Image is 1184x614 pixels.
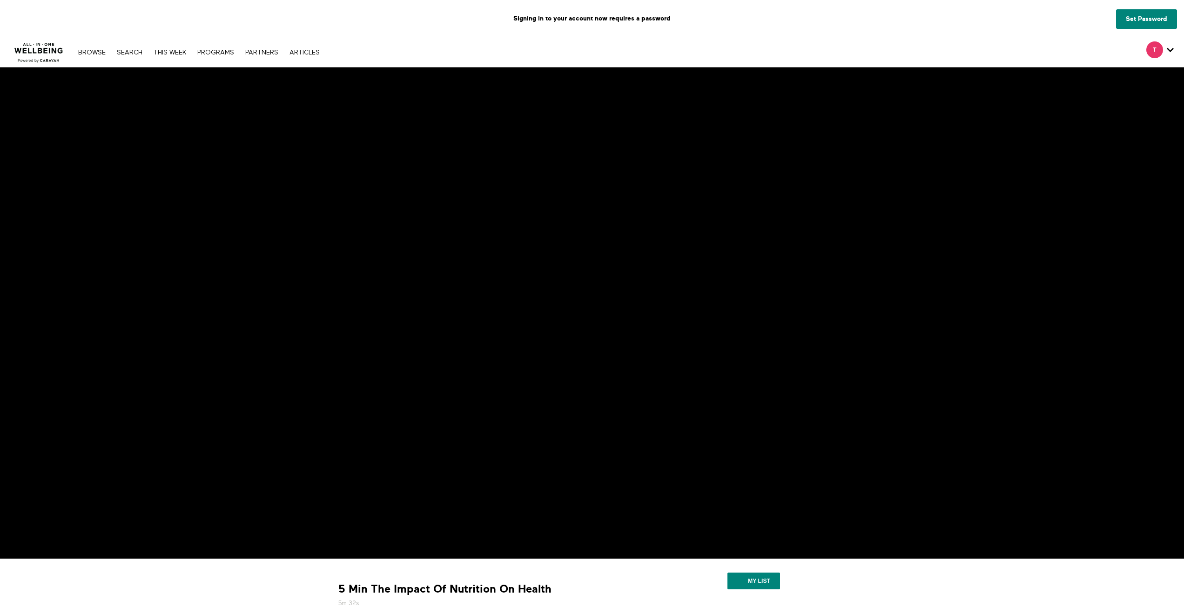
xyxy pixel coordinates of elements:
[149,49,191,56] a: THIS WEEK
[241,49,283,56] a: PARTNERS
[74,49,110,56] a: Browse
[7,7,1177,30] p: Signing in to your account now requires a password
[727,573,780,589] button: My list
[1139,37,1181,67] div: Secondary
[338,582,552,596] strong: 5 Min The Impact Of Nutrition On Health
[11,36,67,64] img: CARAVAN
[74,47,324,57] nav: Primary
[112,49,147,56] a: Search
[338,599,650,608] h5: 5m 32s
[1116,9,1177,29] a: Set Password
[285,49,324,56] a: ARTICLES
[193,49,239,56] a: PROGRAMS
